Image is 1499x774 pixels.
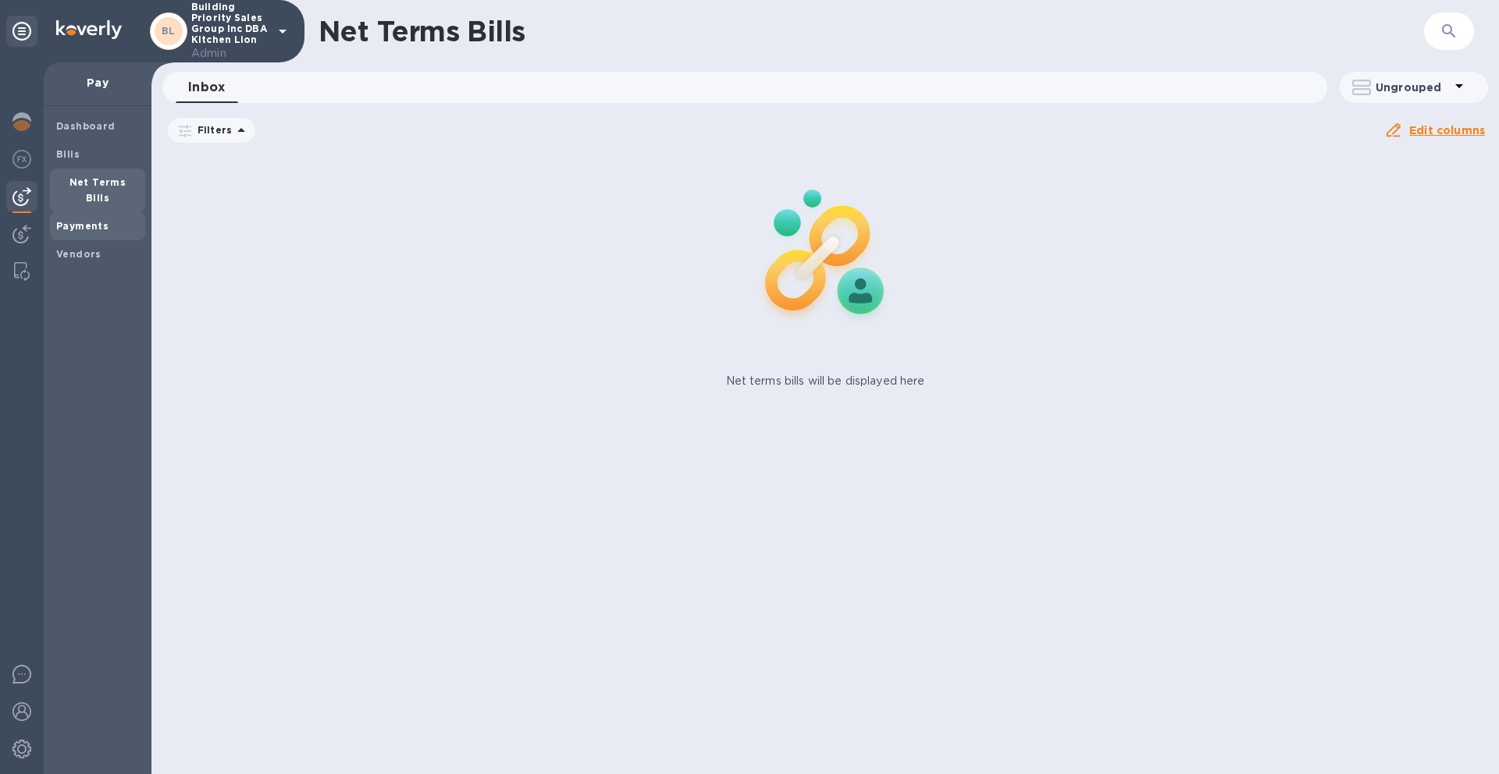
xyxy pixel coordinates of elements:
b: Payments [56,220,109,232]
b: Vendors [56,248,101,260]
img: Foreign exchange [12,150,31,169]
p: Pay [56,75,139,91]
b: Bills [56,148,80,160]
b: Net Terms Bills [69,176,126,204]
p: Ungrouped [1376,80,1450,95]
b: BL [162,25,176,37]
p: Building Priority Sales Group Inc DBA Kitchen Lion [191,2,269,62]
p: Admin [191,45,269,62]
h1: Net Terms Bills [319,15,525,48]
p: Filters [191,123,232,137]
u: Edit columns [1409,124,1485,137]
b: Dashboard [56,120,116,132]
span: Inbox [188,76,225,98]
div: Unpin categories [6,16,37,47]
img: Logo [56,20,122,39]
p: Net terms bills will be displayed here [726,373,925,389]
